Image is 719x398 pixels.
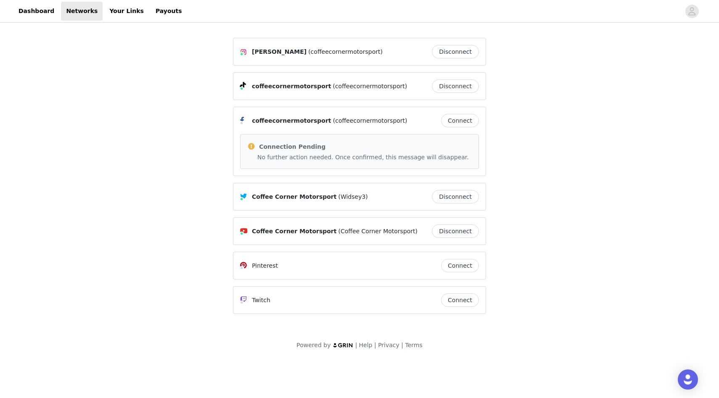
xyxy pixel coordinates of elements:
[378,342,399,348] a: Privacy
[432,190,479,203] button: Disconnect
[308,47,383,56] span: (coffeecornermotorsport)
[441,259,479,272] button: Connect
[104,2,149,21] a: Your Links
[151,2,187,21] a: Payouts
[61,2,103,21] a: Networks
[359,342,373,348] a: Help
[296,342,330,348] span: Powered by
[688,5,696,18] div: avatar
[252,227,336,236] span: Coffee Corner Motorsport
[374,342,376,348] span: |
[678,369,698,390] div: Open Intercom Messenger
[257,153,472,162] p: No further action needed. Once confirmed, this message will disappear.
[432,224,479,238] button: Disconnect
[405,342,422,348] a: Terms
[252,192,336,201] span: Coffee Corner Motorsport
[333,343,354,348] img: logo
[252,116,331,125] span: coffeecornermotorsport
[252,261,278,270] p: Pinterest
[252,82,331,91] span: coffeecornermotorsport
[338,192,367,201] span: (Widsey3)
[333,116,407,125] span: (coffeecornermotorsport)
[441,114,479,127] button: Connect
[13,2,59,21] a: Dashboard
[338,227,418,236] span: (Coffee Corner Motorsport)
[252,296,270,305] p: Twitch
[252,47,307,56] span: [PERSON_NAME]
[259,143,325,150] span: Connection Pending
[441,293,479,307] button: Connect
[355,342,357,348] span: |
[240,49,247,55] img: Instagram Icon
[333,82,407,91] span: (coffeecornermotorsport)
[401,342,403,348] span: |
[432,79,479,93] button: Disconnect
[432,45,479,58] button: Disconnect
